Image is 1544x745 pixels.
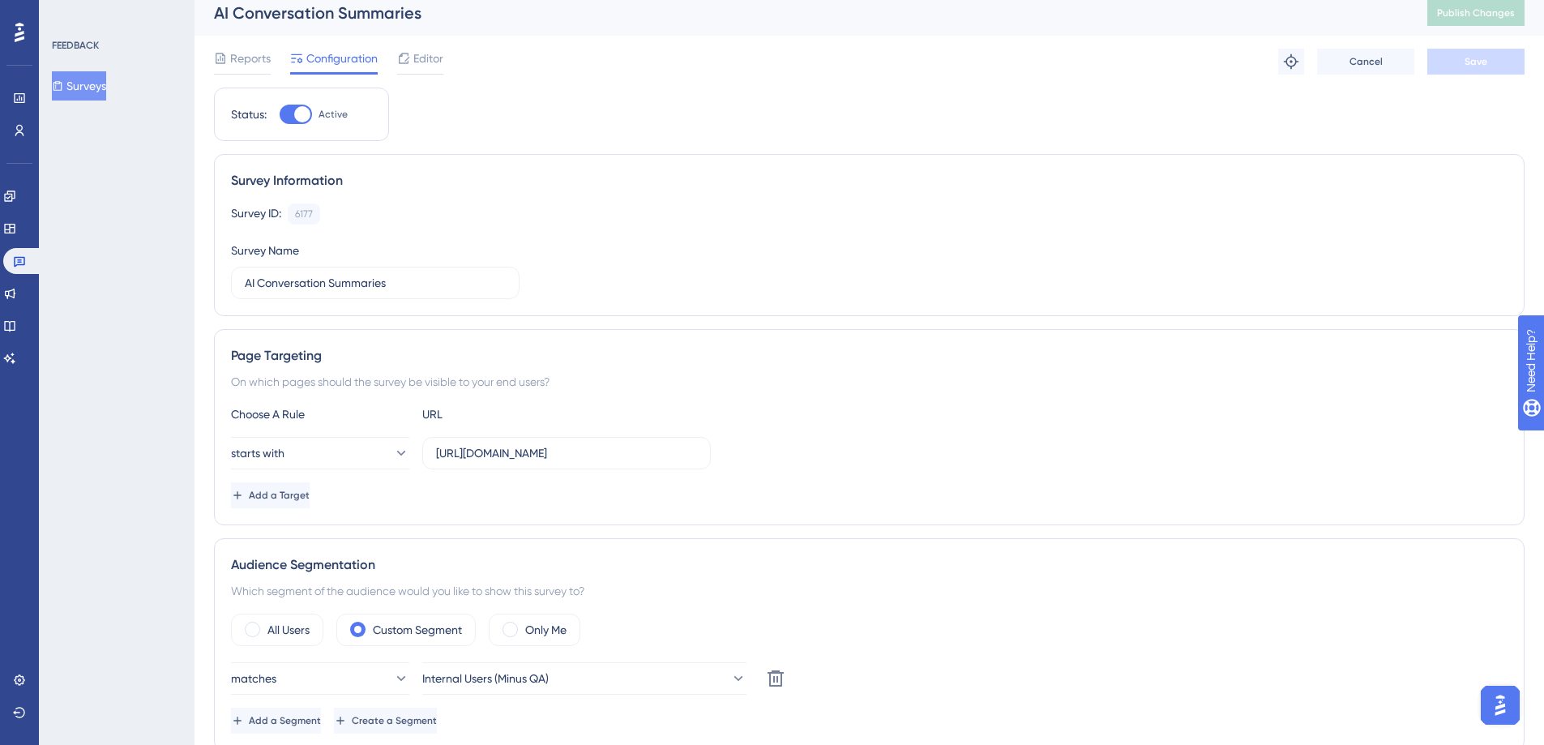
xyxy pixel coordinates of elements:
span: Editor [413,49,443,68]
span: starts with [231,443,284,463]
input: Type your Survey name [245,274,506,292]
span: Internal Users (Minus QA) [422,669,549,688]
div: Audience Segmentation [231,555,1508,575]
button: starts with [231,437,409,469]
div: Survey Name [231,241,299,260]
button: matches [231,662,409,695]
button: Create a Segment [334,708,437,734]
label: All Users [267,620,310,640]
span: Create a Segment [352,714,437,727]
button: Cancel [1317,49,1414,75]
span: Configuration [306,49,378,68]
div: Status: [231,105,267,124]
div: On which pages should the survey be visible to your end users? [231,372,1508,392]
span: Need Help? [38,4,101,24]
span: matches [231,669,276,688]
span: Save [1465,55,1487,68]
div: Which segment of the audience would you like to show this survey to? [231,581,1508,601]
button: Add a Segment [231,708,321,734]
span: Cancel [1349,55,1383,68]
label: Custom Segment [373,620,462,640]
div: 6177 [295,208,313,221]
span: Reports [230,49,271,68]
div: Choose A Rule [231,405,409,424]
div: FEEDBACK [52,39,99,52]
button: Add a Target [231,482,310,508]
div: Survey ID: [231,203,281,225]
button: Internal Users (Minus QA) [422,662,746,695]
span: Add a Target [249,489,310,502]
button: Save [1427,49,1525,75]
div: URL [422,405,601,424]
input: yourwebsite.com/path [436,444,697,462]
label: Only Me [525,620,567,640]
span: Publish Changes [1437,6,1515,19]
span: Active [319,108,348,121]
div: Survey Information [231,171,1508,191]
button: Surveys [52,71,106,101]
iframe: UserGuiding AI Assistant Launcher [1476,681,1525,730]
span: Add a Segment [249,714,321,727]
div: Page Targeting [231,346,1508,366]
div: AI Conversation Summaries [214,2,1387,24]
